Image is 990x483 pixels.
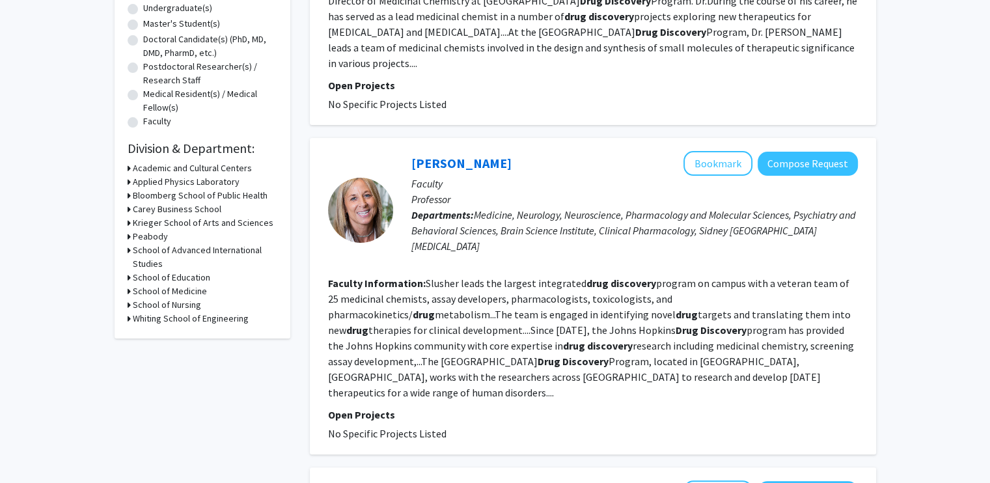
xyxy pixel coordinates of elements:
[346,324,368,337] b: drug
[660,25,706,38] b: Discovery
[411,155,512,171] a: [PERSON_NAME]
[411,208,474,221] b: Departments:
[586,277,609,290] b: drug
[700,324,747,337] b: Discovery
[635,25,658,38] b: Drug
[133,175,240,189] h3: Applied Physics Laboratory
[133,271,210,284] h3: School of Education
[413,308,435,321] b: drug
[683,151,752,176] button: Add Barbara Slusher to Bookmarks
[10,424,55,473] iframe: Chat
[411,208,856,253] span: Medicine, Neurology, Neuroscience, Pharmacology and Molecular Sciences, Psychiatry and Behavioral...
[587,339,633,352] b: discovery
[143,17,220,31] label: Master's Student(s)
[143,1,212,15] label: Undergraduate(s)
[133,312,249,325] h3: Whiting School of Engineering
[562,355,609,368] b: Discovery
[588,10,634,23] b: discovery
[143,60,277,87] label: Postdoctoral Researcher(s) / Research Staff
[133,284,207,298] h3: School of Medicine
[563,339,585,352] b: drug
[564,10,586,23] b: drug
[328,98,447,111] span: No Specific Projects Listed
[143,115,171,128] label: Faculty
[328,277,854,399] fg-read-more: Slusher leads the largest integrated program on campus with a veteran team of 25 medicinal chemis...
[133,230,168,243] h3: Peabody
[538,355,560,368] b: Drug
[676,324,698,337] b: Drug
[611,277,656,290] b: discovery
[328,427,447,440] span: No Specific Projects Listed
[133,216,273,230] h3: Krieger School of Arts and Sciences
[328,277,426,290] b: Faculty Information:
[411,176,858,191] p: Faculty
[676,308,698,321] b: drug
[328,77,858,93] p: Open Projects
[328,407,858,422] p: Open Projects
[411,191,858,207] p: Professor
[143,33,277,60] label: Doctoral Candidate(s) (PhD, MD, DMD, PharmD, etc.)
[133,243,277,271] h3: School of Advanced International Studies
[133,189,268,202] h3: Bloomberg School of Public Health
[133,202,221,216] h3: Carey Business School
[128,141,277,156] h2: Division & Department:
[133,161,252,175] h3: Academic and Cultural Centers
[133,298,201,312] h3: School of Nursing
[758,152,858,176] button: Compose Request to Barbara Slusher
[143,87,277,115] label: Medical Resident(s) / Medical Fellow(s)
